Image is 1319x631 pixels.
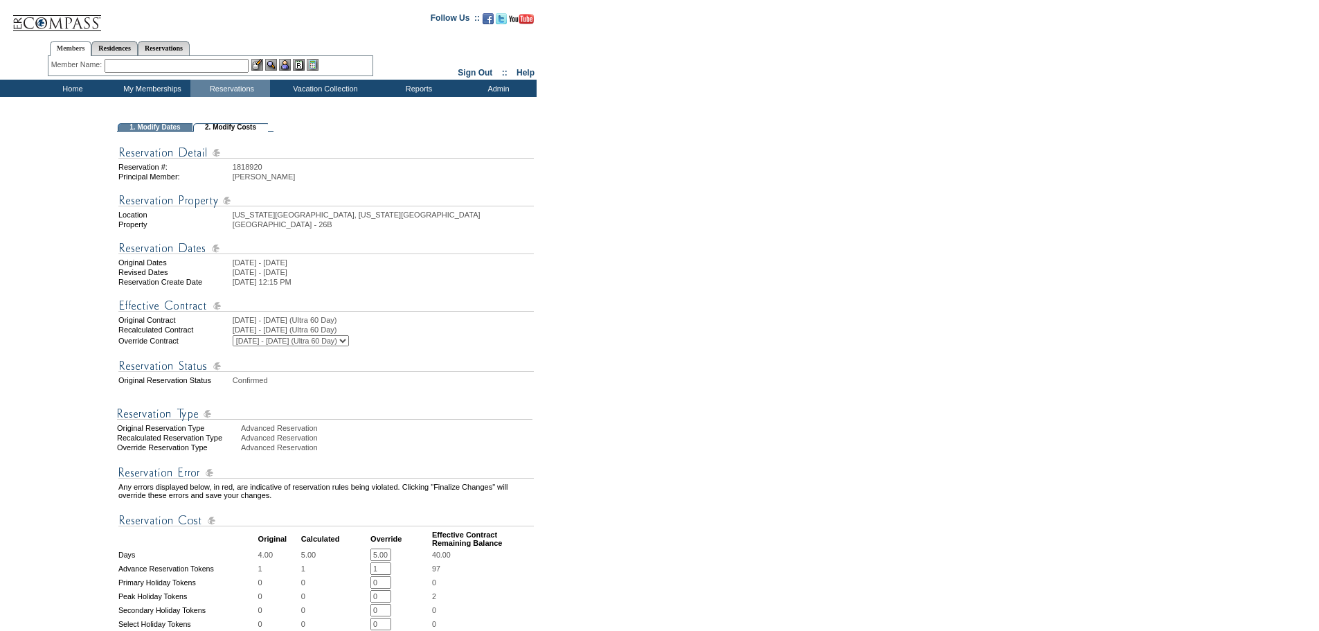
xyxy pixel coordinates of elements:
[118,172,231,181] td: Principal Member:
[517,68,535,78] a: Help
[118,211,231,219] td: Location
[190,80,270,97] td: Reservations
[301,562,369,575] td: 1
[118,562,257,575] td: Advance Reservation Tokens
[432,592,436,601] span: 2
[432,551,451,559] span: 40.00
[496,13,507,24] img: Follow us on Twitter
[12,3,102,32] img: Compass Home
[118,335,231,346] td: Override Contract
[118,163,231,171] td: Reservation #:
[432,531,534,547] td: Effective Contract Remaining Balance
[258,590,300,603] td: 0
[483,17,494,26] a: Become our fan on Facebook
[251,59,263,71] img: b_edit.gif
[258,531,300,547] td: Original
[118,278,231,286] td: Reservation Create Date
[117,424,240,432] div: Original Reservation Type
[509,14,534,24] img: Subscribe to our YouTube Channel
[118,220,231,229] td: Property
[432,578,436,587] span: 0
[509,17,534,26] a: Subscribe to our YouTube Channel
[301,549,369,561] td: 5.00
[118,464,534,481] img: Reservation Errors
[270,80,377,97] td: Vacation Collection
[233,258,534,267] td: [DATE] - [DATE]
[377,80,457,97] td: Reports
[258,562,300,575] td: 1
[496,17,507,26] a: Follow us on Twitter
[118,376,231,384] td: Original Reservation Status
[241,424,535,432] div: Advanced Reservation
[193,123,268,132] td: 2. Modify Costs
[279,59,291,71] img: Impersonate
[301,531,369,547] td: Calculated
[233,220,534,229] td: [GEOGRAPHIC_DATA] - 26B
[50,41,92,56] a: Members
[370,531,431,547] td: Override
[432,620,436,628] span: 0
[118,512,534,529] img: Reservation Cost
[233,316,534,324] td: [DATE] - [DATE] (Ultra 60 Day)
[258,618,300,630] td: 0
[118,258,231,267] td: Original Dates
[483,13,494,24] img: Become our fan on Facebook
[118,144,534,161] img: Reservation Detail
[258,604,300,616] td: 0
[118,483,534,499] td: Any errors displayed below, in red, are indicative of reservation rules being violated. Clicking ...
[118,604,257,616] td: Secondary Holiday Tokens
[117,443,240,452] div: Override Reservation Type
[233,163,534,171] td: 1818920
[233,278,534,286] td: [DATE] 12:15 PM
[118,590,257,603] td: Peak Holiday Tokens
[432,565,440,573] span: 97
[265,59,277,71] img: View
[118,316,231,324] td: Original Contract
[118,549,257,561] td: Days
[138,41,190,55] a: Reservations
[431,12,480,28] td: Follow Us ::
[111,80,190,97] td: My Memberships
[91,41,138,55] a: Residences
[118,123,192,132] td: 1. Modify Dates
[258,576,300,589] td: 0
[233,172,534,181] td: [PERSON_NAME]
[118,297,534,314] img: Effective Contract
[118,240,534,257] img: Reservation Dates
[301,618,369,630] td: 0
[293,59,305,71] img: Reservations
[233,326,534,334] td: [DATE] - [DATE] (Ultra 60 Day)
[301,590,369,603] td: 0
[117,405,532,423] img: Reservation Type
[118,357,534,375] img: Reservation Status
[458,68,492,78] a: Sign Out
[233,268,534,276] td: [DATE] - [DATE]
[51,59,105,71] div: Member Name:
[118,618,257,630] td: Select Holiday Tokens
[432,606,436,614] span: 0
[233,211,534,219] td: [US_STATE][GEOGRAPHIC_DATA], [US_STATE][GEOGRAPHIC_DATA]
[233,376,534,384] td: Confirmed
[118,326,231,334] td: Recalculated Contract
[307,59,318,71] img: b_calculator.gif
[118,192,534,209] img: Reservation Property
[502,68,508,78] span: ::
[118,268,231,276] td: Revised Dates
[258,549,300,561] td: 4.00
[241,443,535,452] div: Advanced Reservation
[118,576,257,589] td: Primary Holiday Tokens
[301,604,369,616] td: 0
[457,80,537,97] td: Admin
[31,80,111,97] td: Home
[117,434,240,442] div: Recalculated Reservation Type
[301,576,369,589] td: 0
[241,434,535,442] div: Advanced Reservation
